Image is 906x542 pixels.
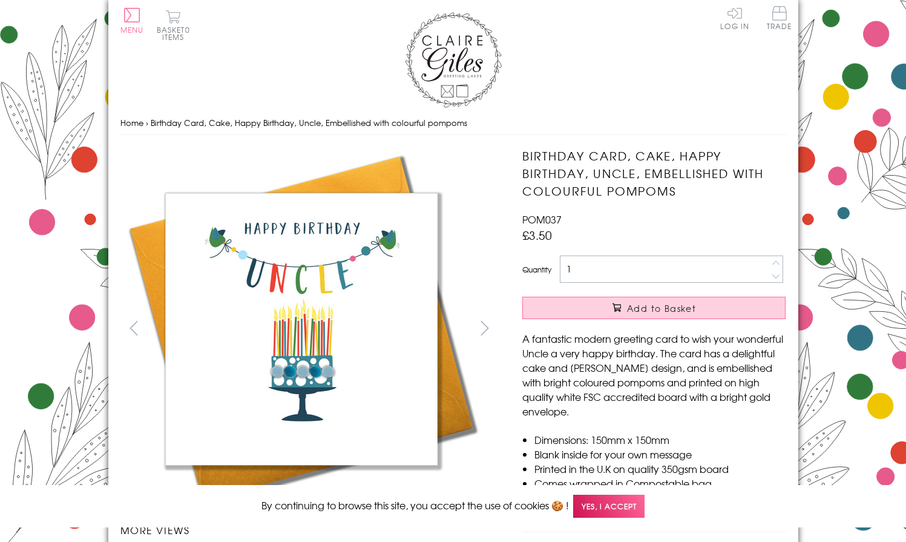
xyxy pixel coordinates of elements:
button: next [471,314,498,342]
a: Home [120,117,143,128]
span: Trade [767,6,792,30]
nav: breadcrumbs [120,111,786,136]
span: Birthday Card, Cake, Happy Birthday, Uncle, Embellished with colourful pompoms [151,117,467,128]
button: prev [120,314,148,342]
img: Claire Giles Greetings Cards [405,12,502,108]
li: Comes wrapped in Compostable bag [534,476,786,491]
span: 0 items [162,24,190,42]
span: Add to Basket [627,302,696,314]
img: Birthday Card, Cake, Happy Birthday, Uncle, Embellished with colourful pompoms [498,147,861,511]
span: Menu [120,24,144,35]
button: Menu [120,8,144,33]
button: Basket0 items [157,10,190,41]
h1: Birthday Card, Cake, Happy Birthday, Uncle, Embellished with colourful pompoms [522,147,786,199]
span: POM037 [522,212,562,226]
span: £3.50 [522,226,552,243]
img: Birthday Card, Cake, Happy Birthday, Uncle, Embellished with colourful pompoms [120,147,483,511]
p: A fantastic modern greeting card to wish your wonderful Uncle a very happy birthday. The card has... [522,331,786,418]
a: Trade [767,6,792,32]
span: Yes, I accept [573,495,645,518]
button: Add to Basket [522,297,786,319]
a: Log In [720,6,749,30]
h3: More views [120,523,499,537]
li: Blank inside for your own message [534,447,786,461]
li: Printed in the U.K on quality 350gsm board [534,461,786,476]
label: Quantity [522,264,551,275]
span: › [146,117,148,128]
li: Dimensions: 150mm x 150mm [534,432,786,447]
